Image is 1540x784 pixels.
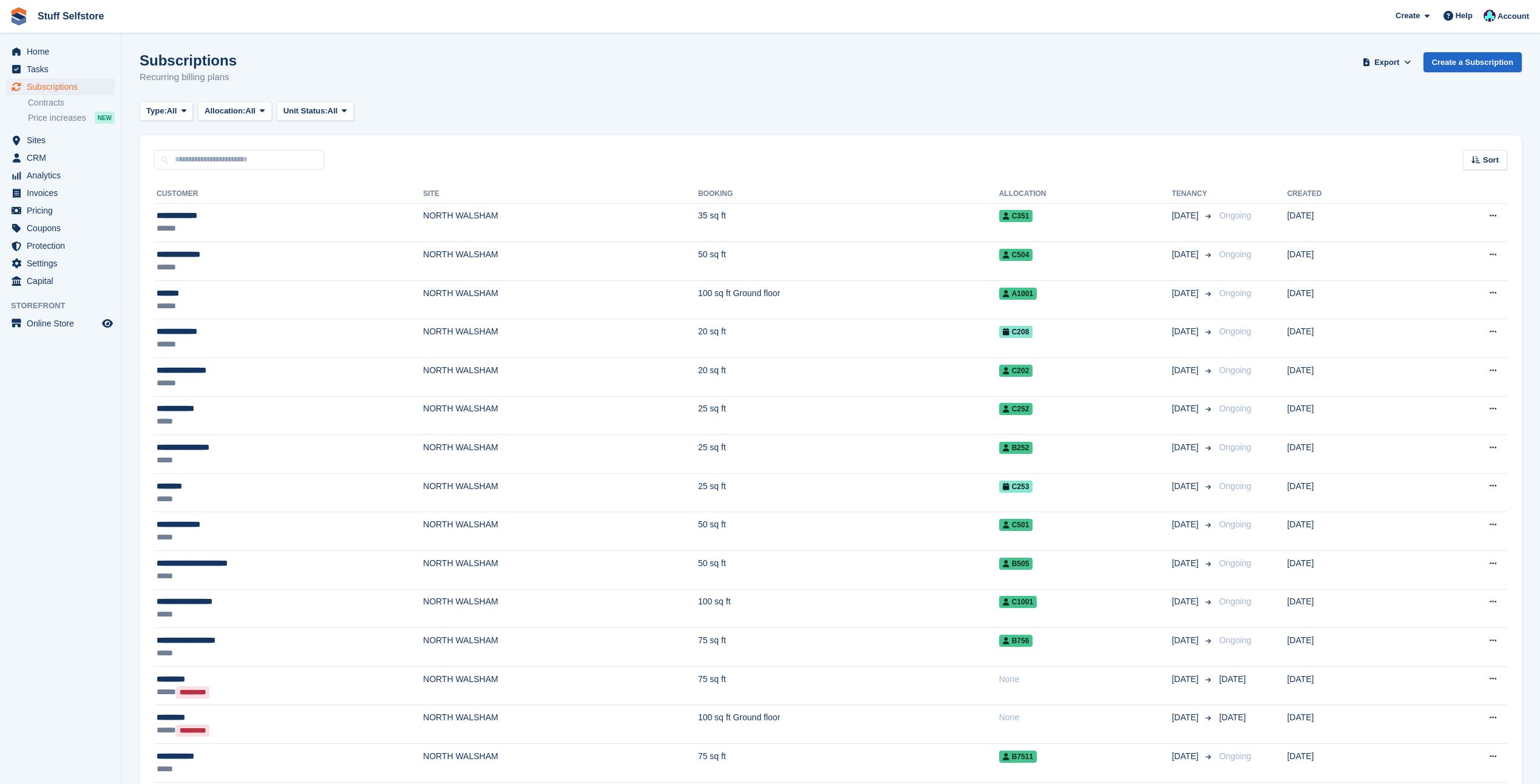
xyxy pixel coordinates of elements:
[1219,326,1251,336] span: Ongoing
[423,512,698,551] td: NORTH WALSHAM
[95,112,115,124] div: NEW
[1172,364,1201,377] span: [DATE]
[1172,518,1201,531] span: [DATE]
[1172,595,1201,608] span: [DATE]
[1219,712,1246,722] span: [DATE]
[1287,358,1414,397] td: [DATE]
[1287,435,1414,474] td: [DATE]
[1172,209,1201,222] span: [DATE]
[27,202,100,219] span: Pricing
[698,589,999,628] td: 100 sq ft
[1172,673,1201,686] span: [DATE]
[27,220,100,237] span: Coupons
[6,149,115,166] a: menu
[146,105,167,117] span: Type:
[6,255,115,272] a: menu
[698,628,999,667] td: 75 sq ft
[999,210,1033,222] span: C351
[999,751,1037,763] span: B7511
[6,78,115,95] a: menu
[6,315,115,332] a: menu
[33,6,109,26] a: Stuff Selfstore
[423,744,698,783] td: NORTH WALSHAM
[423,589,698,628] td: NORTH WALSHAM
[1219,751,1251,761] span: Ongoing
[423,280,698,319] td: NORTH WALSHAM
[698,744,999,783] td: 75 sq ft
[423,628,698,667] td: NORTH WALSHAM
[205,105,245,117] span: Allocation:
[27,237,100,254] span: Protection
[698,280,999,319] td: 100 sq ft Ground floor
[1219,249,1251,259] span: Ongoing
[1287,744,1414,783] td: [DATE]
[1219,365,1251,375] span: Ongoing
[423,242,698,281] td: NORTH WALSHAM
[423,473,698,512] td: NORTH WALSHAM
[6,272,115,289] a: menu
[28,111,115,124] a: Price increases NEW
[1287,628,1414,667] td: [DATE]
[1219,481,1251,491] span: Ongoing
[1172,402,1201,415] span: [DATE]
[1219,404,1251,413] span: Ongoing
[140,52,237,69] h1: Subscriptions
[423,203,698,242] td: NORTH WALSHAM
[999,596,1037,608] span: C1001
[27,167,100,184] span: Analytics
[1172,248,1201,261] span: [DATE]
[6,61,115,78] a: menu
[1287,512,1414,551] td: [DATE]
[423,184,698,204] th: Site
[1360,52,1414,72] button: Export
[999,326,1033,338] span: C208
[6,167,115,184] a: menu
[1219,442,1251,452] span: Ongoing
[6,202,115,219] a: menu
[999,635,1033,647] span: B756
[1172,287,1201,300] span: [DATE]
[1287,280,1414,319] td: [DATE]
[423,396,698,435] td: NORTH WALSHAM
[1484,10,1496,22] img: Simon Gardner
[1287,319,1414,358] td: [DATE]
[1172,750,1201,763] span: [DATE]
[27,272,100,289] span: Capital
[154,184,423,204] th: Customer
[6,184,115,201] a: menu
[698,435,999,474] td: 25 sq ft
[245,105,256,117] span: All
[27,184,100,201] span: Invoices
[277,101,354,121] button: Unit Status: All
[328,105,338,117] span: All
[698,512,999,551] td: 50 sq ft
[999,288,1037,300] span: A1001
[1219,211,1251,220] span: Ongoing
[1287,589,1414,628] td: [DATE]
[423,435,698,474] td: NORTH WALSHAM
[698,666,999,705] td: 75 sq ft
[999,442,1033,454] span: B252
[1396,10,1420,22] span: Create
[1172,441,1201,454] span: [DATE]
[28,112,86,124] span: Price increases
[27,78,100,95] span: Subscriptions
[1219,635,1251,645] span: Ongoing
[698,358,999,397] td: 20 sq ft
[6,132,115,149] a: menu
[283,105,328,117] span: Unit Status:
[1172,184,1214,204] th: Tenancy
[999,711,1172,724] div: None
[698,242,999,281] td: 50 sq ft
[423,551,698,590] td: NORTH WALSHAM
[1172,325,1201,338] span: [DATE]
[11,300,121,312] span: Storefront
[1219,596,1251,606] span: Ongoing
[1219,288,1251,298] span: Ongoing
[1287,551,1414,590] td: [DATE]
[698,184,999,204] th: Booking
[999,403,1033,415] span: C252
[198,101,272,121] button: Allocation: All
[423,319,698,358] td: NORTH WALSHAM
[1483,154,1499,166] span: Sort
